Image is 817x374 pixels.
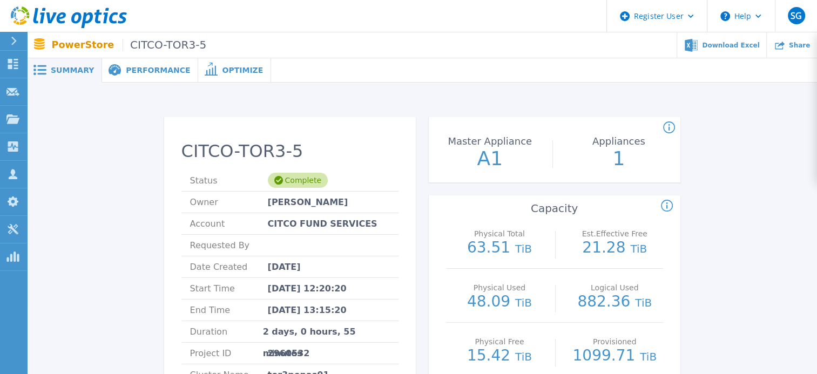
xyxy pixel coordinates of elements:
[190,213,268,234] span: Account
[640,350,657,363] span: TiB
[52,39,207,51] p: PowerStore
[190,235,268,256] span: Requested By
[190,170,268,191] span: Status
[515,350,532,363] span: TiB
[515,242,532,255] span: TiB
[454,338,545,345] p: Physical Free
[702,42,759,49] span: Download Excel
[558,149,679,168] p: 1
[432,137,548,146] p: Master Appliance
[222,66,263,74] span: Optimize
[190,278,268,299] span: Start Time
[451,348,548,364] p: 15.42
[630,242,647,255] span: TiB
[268,343,310,364] span: 2960532
[263,321,390,342] span: 2 days, 0 hours, 55 minutes
[429,149,550,168] p: A1
[566,294,663,310] p: 882.36
[190,321,263,342] span: Duration
[181,141,399,161] h2: CITCO-TOR3-5
[561,137,677,146] p: Appliances
[569,338,660,345] p: Provisioned
[268,300,347,321] span: [DATE] 13:15:20
[451,294,548,310] p: 48.09
[268,213,377,234] span: CITCO FUND SERVICES
[451,240,548,256] p: 63.51
[190,300,268,321] span: End Time
[268,256,301,277] span: [DATE]
[126,66,190,74] span: Performance
[454,284,545,291] p: Physical Used
[190,256,268,277] span: Date Created
[515,296,532,309] span: TiB
[569,284,660,291] p: Logical Used
[566,240,663,256] p: 21.28
[791,11,802,20] span: SG
[268,173,328,188] div: Complete
[566,348,663,364] p: 1099.71
[569,230,660,237] p: Est.Effective Free
[51,66,94,74] span: Summary
[789,42,810,49] span: Share
[190,192,268,213] span: Owner
[268,278,347,299] span: [DATE] 12:20:20
[635,296,652,309] span: TiB
[123,39,206,51] span: CITCO-TOR3-5
[268,192,348,213] span: [PERSON_NAME]
[190,343,268,364] span: Project ID
[454,230,545,237] p: Physical Total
